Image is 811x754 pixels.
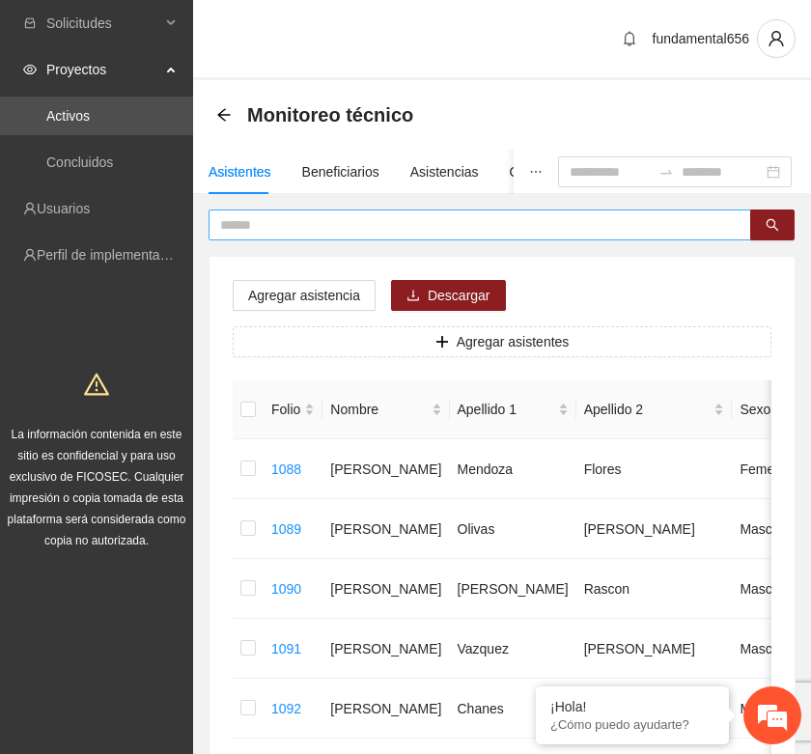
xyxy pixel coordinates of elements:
button: search [750,209,795,240]
span: Estamos en línea. [112,258,266,453]
span: Proyectos [46,50,160,89]
span: Agregar asistentes [457,331,570,352]
th: Apellido 1 [450,380,576,439]
span: swap-right [658,164,674,180]
div: Chatee con nosotros ahora [100,98,324,124]
div: Objetivos y actividades [510,161,648,182]
button: Agregar asistencia [233,280,376,311]
a: 1089 [271,521,301,537]
a: Perfil de implementadora [37,247,187,263]
span: arrow-left [216,107,232,123]
div: Asistencias [410,161,479,182]
button: plusAgregar asistentes [233,326,771,357]
th: Nombre [322,380,449,439]
td: Mendoza [450,439,576,499]
div: ¡Hola! [550,699,714,714]
span: Agregar asistencia [248,285,360,306]
span: download [406,289,420,304]
td: [PERSON_NAME] [322,619,449,679]
div: Minimizar ventana de chat en vivo [317,10,363,56]
th: Apellido 2 [576,380,733,439]
a: 1090 [271,581,301,597]
a: 1092 [271,701,301,716]
a: 1088 [271,461,301,477]
td: [PERSON_NAME] [450,559,576,619]
button: bell [614,23,645,54]
td: Rascon [576,559,733,619]
span: Descargar [428,285,490,306]
a: 1091 [271,641,301,656]
span: inbox [23,16,37,30]
div: Back [216,107,232,124]
textarea: Escriba su mensaje y pulse “Intro” [10,527,368,595]
td: [PERSON_NAME] [322,559,449,619]
span: warning [84,372,109,397]
td: Masculino [732,499,808,559]
td: [PERSON_NAME] [576,499,733,559]
button: downloadDescargar [391,280,506,311]
td: Masculino [732,679,808,739]
span: search [766,218,779,234]
td: Masculino [732,619,808,679]
td: [PERSON_NAME] [322,439,449,499]
span: user [758,30,795,47]
span: to [658,164,674,180]
button: ellipsis [514,150,558,194]
td: Masculino [732,559,808,619]
th: Folio [264,380,322,439]
td: [PERSON_NAME] [576,619,733,679]
span: Solicitudes [46,4,160,42]
td: Femenino [732,439,808,499]
a: Concluidos [46,154,113,170]
span: La información contenida en este sitio es confidencial y para uso exclusivo de FICOSEC. Cualquier... [8,428,186,547]
div: Asistentes [209,161,271,182]
span: bell [615,31,644,46]
span: Nombre [330,399,427,420]
span: plus [435,335,449,350]
a: Activos [46,108,90,124]
span: Folio [271,399,300,420]
p: ¿Cómo puedo ayudarte? [550,717,714,732]
span: ellipsis [529,165,543,179]
td: [PERSON_NAME] [322,499,449,559]
span: Apellido 2 [584,399,711,420]
a: Usuarios [37,201,90,216]
td: [PERSON_NAME] [576,679,733,739]
td: Chanes [450,679,576,739]
div: Beneficiarios [302,161,379,182]
td: Vazquez [450,619,576,679]
span: Apellido 1 [458,399,554,420]
span: eye [23,63,37,76]
span: Sexo [740,399,781,420]
button: user [757,19,796,58]
td: Olivas [450,499,576,559]
span: Monitoreo técnico [247,99,413,130]
span: fundamental656 [653,31,749,46]
td: Flores [576,439,733,499]
td: [PERSON_NAME] [322,679,449,739]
